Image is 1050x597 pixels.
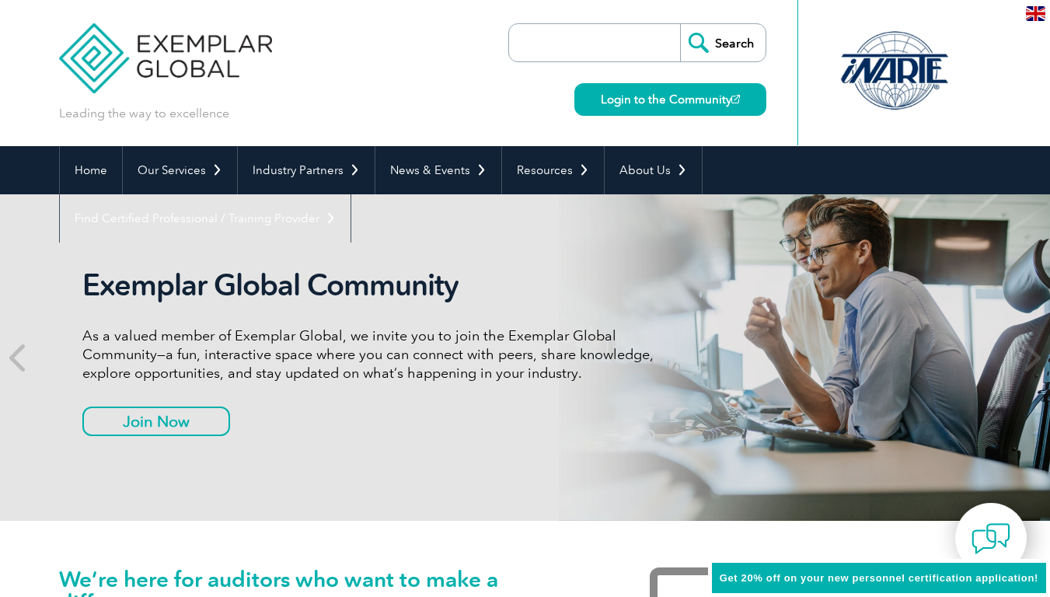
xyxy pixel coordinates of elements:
[123,146,237,194] a: Our Services
[82,267,665,303] h2: Exemplar Global Community
[574,83,766,116] a: Login to the Community
[59,105,229,122] p: Leading the way to excellence
[82,407,230,436] a: Join Now
[680,24,766,61] input: Search
[375,146,501,194] a: News & Events
[60,194,351,243] a: Find Certified Professional / Training Provider
[1026,6,1045,21] img: en
[60,146,122,194] a: Home
[238,146,375,194] a: Industry Partners
[502,146,604,194] a: Resources
[605,146,702,194] a: About Us
[720,572,1038,584] span: Get 20% off on your new personnel certification application!
[82,326,665,382] p: As a valued member of Exemplar Global, we invite you to join the Exemplar Global Community—a fun,...
[731,95,740,103] img: open_square.png
[972,519,1010,558] img: contact-chat.png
